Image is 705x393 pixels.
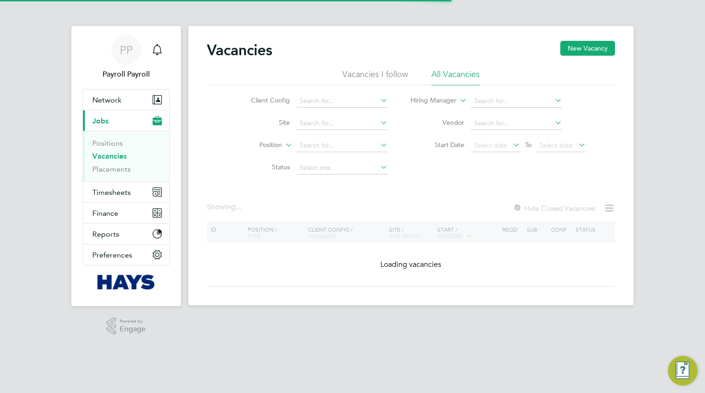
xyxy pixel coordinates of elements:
li: Vacancies I follow [342,69,408,85]
label: Vendor [411,118,464,127]
input: Search for... [296,139,388,152]
a: Vacancies [92,152,127,161]
span: Select date [539,141,573,149]
label: Site [237,118,290,127]
button: Engage Resource Center [668,356,698,386]
span: Network [92,96,122,104]
h2: Vacancies [207,41,272,59]
label: Client Config [237,96,290,104]
span: Payroll Payroll [83,69,170,80]
button: Preferences [83,245,169,265]
span: PP [120,44,133,56]
span: Select date [474,141,507,149]
label: Position [229,141,282,150]
label: Status [237,163,290,171]
div: Jobs [83,131,169,181]
a: Positions [92,139,123,148]
button: Jobs [83,110,169,131]
button: Reports [83,224,169,244]
nav: Main navigation [71,26,181,306]
input: Search for... [296,117,388,130]
input: Select one [296,161,388,174]
span: ... [236,202,241,212]
label: Hiring Manager [403,96,456,105]
span: Powered by [120,317,146,325]
button: New Vacancy [560,41,615,56]
li: All Vacancies [431,69,480,85]
input: Search for... [296,95,388,108]
input: Search for... [471,95,562,108]
span: Timesheets [92,188,131,197]
span: Engage [120,325,146,333]
label: Hide Closed Vacancies [513,204,595,213]
a: Powered byEngage [107,317,146,335]
span: Finance [92,209,118,218]
input: Search for... [471,117,562,130]
img: hays-logo-retina.png [97,275,155,290]
span: Preferences [92,251,132,259]
label: Start Date [411,141,464,149]
a: Placements [92,165,131,174]
button: Network [83,90,169,110]
span: Reports [92,230,119,238]
span: To [522,139,534,151]
span: Jobs [92,116,109,125]
a: PPPayroll Payroll [83,35,170,80]
button: Timesheets [83,182,169,202]
button: Finance [83,203,169,223]
a: Go to home page [83,275,170,290]
div: Showing [207,202,243,212]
